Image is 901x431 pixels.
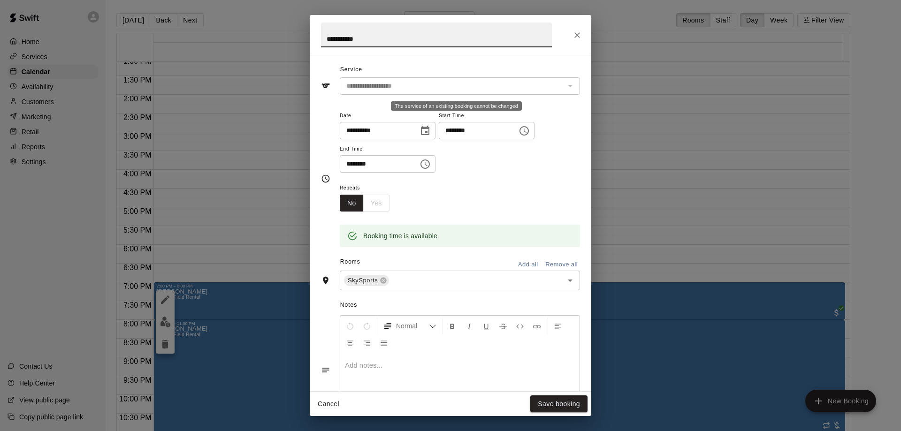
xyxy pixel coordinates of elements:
div: The service of an existing booking cannot be changed [340,77,580,95]
button: Format Underline [478,318,494,334]
div: Booking time is available [363,227,437,244]
button: Redo [359,318,375,334]
button: Remove all [543,257,580,272]
button: Right Align [359,334,375,351]
button: Cancel [313,395,344,413]
button: Choose date, selected date is Sep 11, 2025 [416,121,435,140]
button: Choose time, selected time is 8:00 PM [416,155,435,174]
button: Formatting Options [379,318,440,334]
button: Justify Align [376,334,392,351]
button: Format Bold [444,318,460,334]
span: Normal [396,321,429,331]
span: SkySports [344,276,382,285]
button: Save booking [530,395,588,413]
button: Close [569,27,586,44]
button: Undo [342,318,358,334]
svg: Notes [321,365,330,375]
button: Add all [513,257,543,272]
span: Date [340,110,435,122]
button: Left Align [550,318,566,334]
span: End Time [340,143,435,156]
button: Choose time, selected time is 7:00 PM [515,121,534,140]
svg: Service [321,81,330,91]
div: SkySports [344,275,389,286]
button: Format Strikethrough [495,318,511,334]
span: Rooms [340,258,360,265]
button: Insert Code [512,318,528,334]
span: Service [340,66,362,73]
button: Format Italics [461,318,477,334]
span: Start Time [439,110,534,122]
button: Open [564,274,577,287]
div: The service of an existing booking cannot be changed [391,101,522,111]
svg: Timing [321,174,330,183]
span: Notes [340,298,580,313]
button: Insert Link [529,318,545,334]
button: Center Align [342,334,358,351]
button: No [340,195,364,212]
svg: Rooms [321,276,330,285]
span: Repeats [340,182,397,195]
div: outlined button group [340,195,389,212]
